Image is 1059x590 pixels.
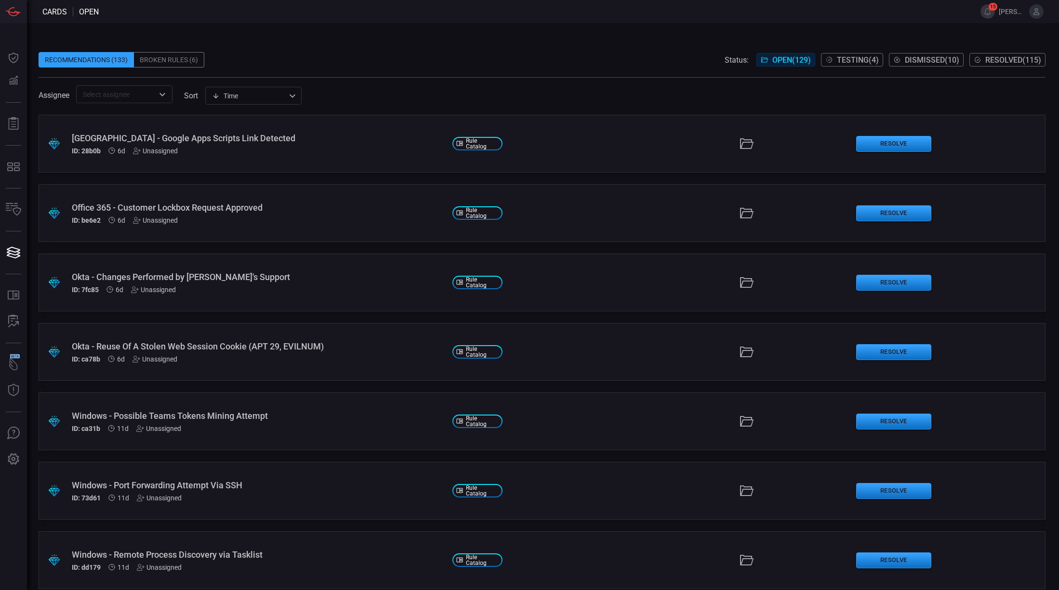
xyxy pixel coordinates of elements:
span: Dismissed ( 10 ) [905,55,959,65]
div: Okta - Reuse Of A Stolen Web Session Cookie (APT 29, EVILNUM) [72,341,445,351]
span: open [79,7,99,16]
div: Unassigned [137,494,182,502]
button: Resolve [856,205,931,221]
span: Rule Catalog [466,416,499,427]
button: Resolve [856,275,931,291]
div: Palo Alto - Google Apps Scripts Link Detected [72,133,445,143]
button: Resolved(115) [969,53,1046,67]
div: Okta - Changes Performed by Okta's Support [72,272,445,282]
span: Rule Catalog [466,554,499,566]
button: ALERT ANALYSIS [2,310,25,333]
button: Resolve [856,344,931,360]
button: Resolve [856,552,931,568]
button: 15 [980,4,995,19]
span: Aug 19, 2025 8:57 AM [117,355,125,363]
button: Rule Catalog [2,284,25,307]
span: Rule Catalog [466,485,499,496]
button: Wingman [2,353,25,376]
button: Inventory [2,198,25,221]
button: Resolve [856,414,931,429]
span: Aug 14, 2025 5:08 AM [117,425,129,432]
span: Aug 19, 2025 8:57 AM [116,286,123,294]
span: Aug 14, 2025 5:08 AM [118,563,129,571]
button: Testing(4) [821,53,883,67]
input: Select assignee [79,88,154,100]
span: Aug 14, 2025 5:08 AM [118,494,129,502]
button: Detections [2,69,25,93]
span: Rule Catalog [466,277,499,288]
h5: ID: dd179 [72,563,101,571]
button: Threat Intelligence [2,379,25,402]
div: Windows - Port Forwarding Attempt Via SSH [72,480,445,490]
button: MITRE - Detection Posture [2,155,25,178]
span: Open ( 129 ) [772,55,811,65]
span: [PERSON_NAME].[PERSON_NAME] [999,8,1025,15]
button: Cards [2,241,25,264]
div: Unassigned [137,563,182,571]
button: Ask Us A Question [2,422,25,445]
span: Testing ( 4 ) [837,55,879,65]
span: Status: [725,55,749,65]
h5: ID: 73d61 [72,494,101,502]
h5: ID: ca31b [72,425,100,432]
span: Aug 19, 2025 8:57 AM [118,216,125,224]
h5: ID: ca78b [72,355,100,363]
span: Rule Catalog [466,207,499,219]
div: Unassigned [136,425,181,432]
span: Assignee [39,91,69,100]
button: Dismissed(10) [889,53,964,67]
span: 15 [989,3,997,11]
h5: ID: 28b0b [72,147,101,155]
div: Time [212,91,286,101]
div: Windows - Remote Process Discovery via Tasklist [72,550,445,560]
span: Aug 19, 2025 8:57 AM [118,147,125,155]
label: sort [184,91,198,100]
span: Rule Catalog [466,138,499,149]
div: Recommendations (133) [39,52,134,67]
button: Resolve [856,136,931,152]
span: Cards [42,7,67,16]
div: Office 365 - Customer Lockbox Request Approved [72,202,445,213]
h5: ID: 7fc85 [72,286,99,294]
button: Dashboard [2,46,25,69]
div: Windows - Possible Teams Tokens Mining Attempt [72,411,445,421]
div: Unassigned [132,355,177,363]
span: Rule Catalog [466,346,499,358]
button: Open [156,88,169,101]
h5: ID: be6e2 [72,216,101,224]
button: Reports [2,112,25,135]
button: Resolve [856,483,931,499]
div: Unassigned [133,216,178,224]
button: Preferences [2,448,25,471]
span: Resolved ( 115 ) [985,55,1041,65]
div: Broken Rules (6) [134,52,204,67]
div: Unassigned [133,147,178,155]
button: Open(129) [756,53,815,67]
div: Unassigned [131,286,176,294]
